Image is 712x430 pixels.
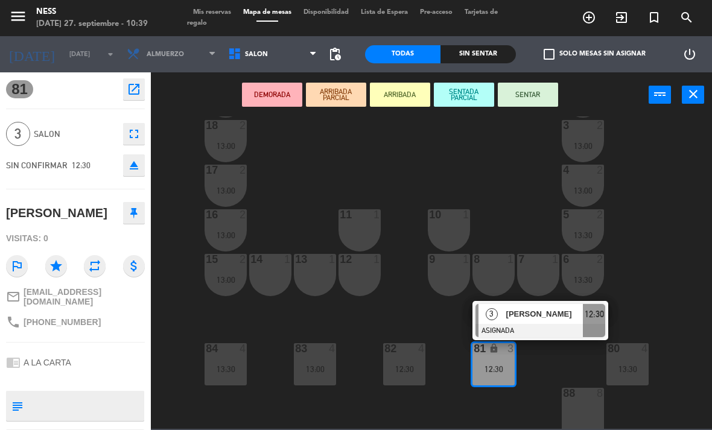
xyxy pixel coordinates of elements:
i: repeat [84,255,106,277]
span: Almuerzo [147,51,184,58]
div: 4 [563,165,564,175]
div: 12:30 [383,365,425,373]
div: 2 [240,165,247,175]
i: open_in_new [127,82,141,96]
div: 2 [597,209,604,220]
span: pending_actions [328,47,342,62]
i: power_settings_new [682,47,697,62]
i: fullscreen [127,127,141,141]
div: 13:30 [562,276,604,284]
div: 1 [373,254,381,265]
button: SENTADA PARCIAL [434,83,494,107]
div: 2 [597,120,604,131]
i: arrow_drop_down [103,47,118,62]
div: Ness [36,6,148,18]
div: 13:00 [562,186,604,195]
div: 9 [429,254,430,265]
div: 12:30 [472,365,515,373]
span: check_box_outline_blank [544,49,555,60]
i: outlined_flag [6,255,28,277]
span: 12:30 [585,307,604,321]
div: 13:30 [606,365,649,373]
span: Disponibilidad [297,9,355,16]
div: Todas [365,45,440,63]
button: ARRIBADA PARCIAL [306,83,366,107]
div: 13:30 [205,365,247,373]
div: 2 [597,165,604,175]
i: search [679,10,694,25]
div: 1 [329,254,336,265]
span: 3 [6,122,30,146]
i: phone [6,315,21,329]
button: DEMORADA [242,83,302,107]
div: 13:00 [205,231,247,239]
div: 13:30 [562,231,604,239]
span: [PHONE_NUMBER] [24,317,101,327]
span: 3 [486,308,498,320]
i: chrome_reader_mode [6,355,21,370]
div: 13:00 [205,142,247,150]
div: 3 [507,343,515,354]
span: Mis reservas [187,9,237,16]
div: [PERSON_NAME] [6,203,107,223]
div: 5 [563,209,564,220]
div: 1 [463,254,470,265]
i: power_input [653,87,667,101]
button: menu [9,7,27,30]
div: 13:00 [294,365,336,373]
span: 12:30 [72,160,91,170]
i: eject [127,158,141,172]
div: 88 [563,388,564,399]
span: SALON [34,127,117,141]
div: 2 [240,120,247,131]
button: eject [123,154,145,176]
div: Visitas: 0 [6,228,145,249]
label: Solo mesas sin asignar [544,49,646,60]
button: close [682,86,704,104]
div: 1 [284,254,291,265]
div: 8 [597,388,604,399]
i: exit_to_app [614,10,629,25]
div: 1 [552,254,559,265]
span: Reserva especial [638,7,670,28]
span: Lista de Espera [355,9,414,16]
div: 13:00 [205,276,247,284]
div: 2 [597,254,604,265]
div: 14 [250,254,251,265]
span: A LA CARTA [24,358,71,367]
div: 13 [295,254,296,265]
button: open_in_new [123,78,145,100]
span: WALK IN [605,7,638,28]
span: 81 [6,80,33,98]
div: 3 [563,120,564,131]
div: 2 [240,254,247,265]
a: mail_outline[EMAIL_ADDRESS][DOMAIN_NAME] [6,287,145,306]
button: power_input [649,86,671,104]
i: subject [10,399,24,413]
div: Sin sentar [440,45,516,63]
i: lock [489,343,499,353]
div: 82 [384,343,385,354]
div: 10 [429,209,430,220]
i: mail_outline [6,289,21,304]
i: attach_money [123,255,145,277]
div: 4 [418,343,425,354]
span: Pre-acceso [414,9,459,16]
span: [PERSON_NAME] [506,308,583,320]
span: [EMAIL_ADDRESS][DOMAIN_NAME] [24,287,145,306]
button: fullscreen [123,123,145,145]
span: Mapa de mesas [237,9,297,16]
i: star [45,255,67,277]
div: [DATE] 27. septiembre - 10:39 [36,18,148,30]
div: 4 [641,343,649,354]
div: 13:00 [562,142,604,150]
i: menu [9,7,27,25]
button: SENTAR [498,83,558,107]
